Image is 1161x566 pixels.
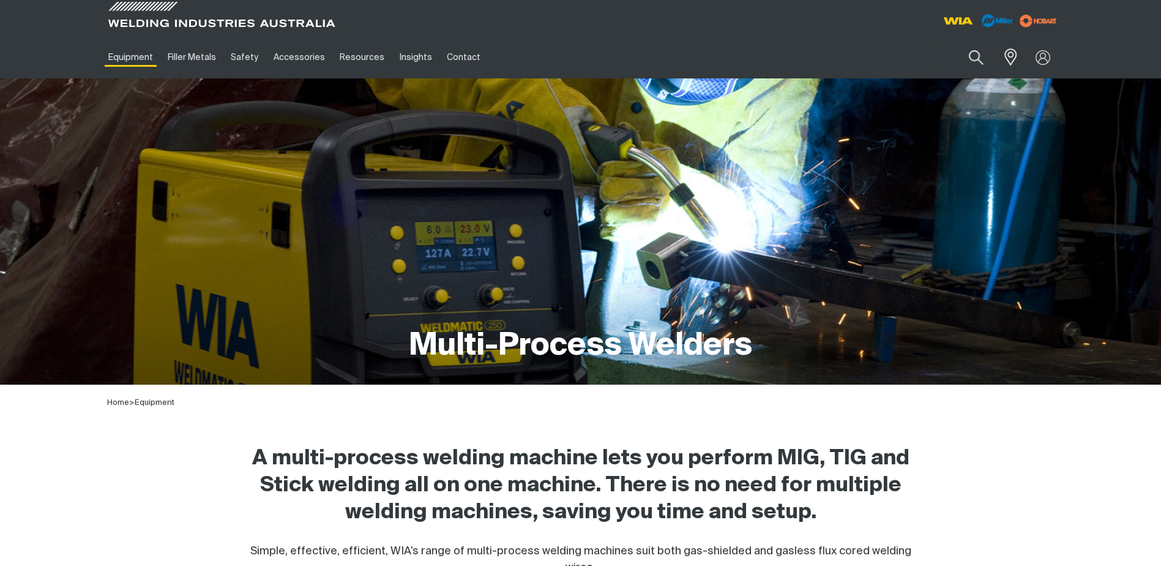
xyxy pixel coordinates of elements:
[101,36,821,78] nav: Main
[409,326,752,366] h1: Multi-Process Welders
[392,36,439,78] a: Insights
[266,36,332,78] a: Accessories
[955,43,997,72] button: Search products
[236,445,926,526] h2: A multi-process welding machine lets you perform MIG, TIG and Stick welding all on one machine. T...
[129,399,135,407] span: >
[135,399,174,407] a: Equipment
[101,36,160,78] a: Equipment
[223,36,266,78] a: Safety
[107,399,129,407] a: Home
[160,36,223,78] a: Filler Metals
[1016,12,1061,30] img: miller
[439,36,488,78] a: Contact
[332,36,392,78] a: Resources
[939,43,996,72] input: Product name or item number...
